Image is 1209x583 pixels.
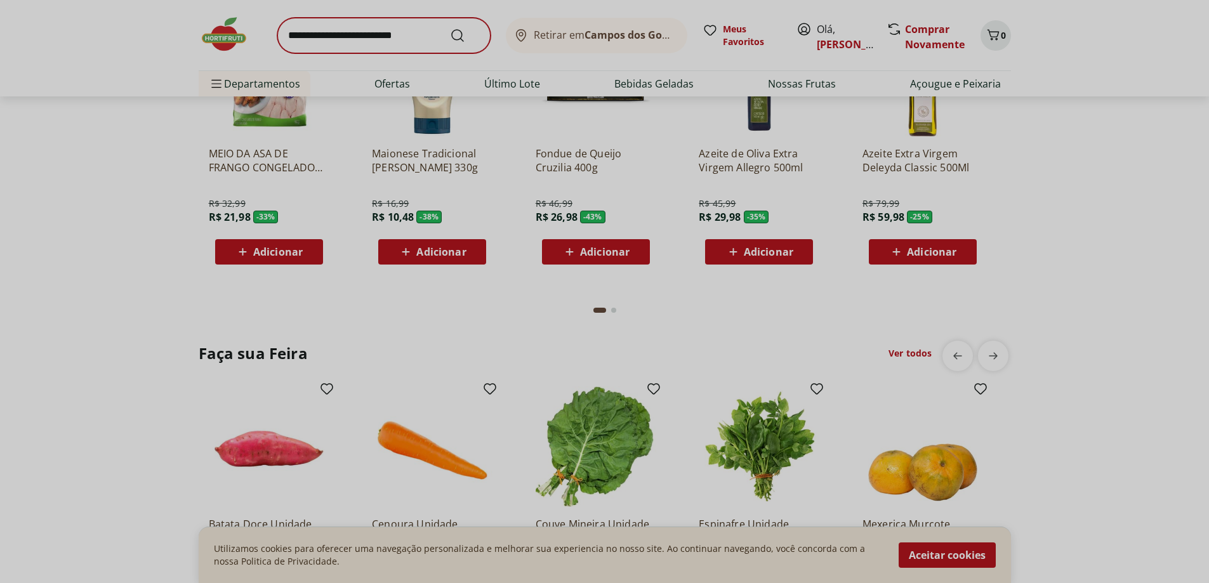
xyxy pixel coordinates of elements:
span: - 25 % [907,211,932,223]
img: Hortifruti [199,15,262,53]
span: - 35 % [744,211,769,223]
span: Adicionar [907,247,956,257]
button: Adicionar [378,239,486,265]
a: Couve Mineira Unidade [536,517,656,545]
button: next [978,341,1008,371]
span: Olá, [817,22,873,52]
span: R$ 29,98 [699,210,741,224]
button: Current page from fs-carousel [591,295,609,325]
button: Carrinho [981,20,1011,51]
input: search [277,18,491,53]
a: Azeite Extra Virgem Deleyda Classic 500Ml [862,147,983,174]
a: Açougue e Peixaria [910,76,1001,91]
span: Adicionar [253,247,303,257]
a: Mexerica Murcote Unidade [862,517,983,545]
span: R$ 79,99 [862,197,899,210]
span: R$ 10,48 [372,210,414,224]
button: Adicionar [215,239,323,265]
a: Bebidas Geladas [614,76,694,91]
button: Go to page 2 from fs-carousel [609,295,619,325]
a: Último Lote [484,76,540,91]
button: Menu [209,69,224,99]
span: Adicionar [580,247,630,257]
a: Ofertas [374,76,410,91]
a: Ver todos [889,347,932,360]
span: R$ 21,98 [209,210,251,224]
button: Retirar emCampos dos Goytacazes/[GEOGRAPHIC_DATA] [506,18,687,53]
img: Couve Mineira Unidade [536,386,656,507]
button: Adicionar [542,239,650,265]
a: Cenoura Unidade [372,517,492,545]
span: R$ 46,99 [536,197,572,210]
h2: Faça sua Feira [199,343,308,364]
a: Comprar Novamente [905,22,965,51]
a: Fondue de Queijo Cruzilia 400g [536,147,656,174]
span: Adicionar [744,247,793,257]
a: [PERSON_NAME] [817,37,899,51]
a: Espinafre Unidade [699,517,819,545]
a: Meus Favoritos [703,23,781,48]
span: R$ 26,98 [536,210,578,224]
span: - 33 % [253,211,279,223]
span: Retirar em [534,29,674,41]
button: Aceitar cookies [899,542,996,568]
b: Campos dos Goytacazes/[GEOGRAPHIC_DATA] [585,28,815,42]
span: Departamentos [209,69,300,99]
a: Nossas Frutas [768,76,836,91]
img: Mexerica Murcote Unidade [862,386,983,507]
span: Meus Favoritos [723,23,781,48]
span: R$ 59,98 [862,210,904,224]
span: R$ 16,99 [372,197,409,210]
span: R$ 32,99 [209,197,246,210]
button: Adicionar [705,239,813,265]
button: previous [942,341,973,371]
a: MEIO DA ASA DE FRANGO CONGELADO NAT 1KG [209,147,329,174]
img: Espinafre Unidade [699,386,819,507]
span: R$ 45,99 [699,197,736,210]
img: Cenoura Unidade [372,386,492,507]
a: Azeite de Oliva Extra Virgem Allegro 500ml [699,147,819,174]
p: Utilizamos cookies para oferecer uma navegação personalizada e melhorar sua experiencia no nosso ... [214,542,883,568]
span: - 43 % [580,211,605,223]
span: - 38 % [416,211,442,223]
img: Batata Doce Unidade [209,386,329,507]
button: Submit Search [450,28,480,43]
span: Adicionar [416,247,466,257]
a: Batata Doce Unidade [209,517,329,545]
a: Maionese Tradicional [PERSON_NAME] 330g [372,147,492,174]
span: 0 [1001,29,1006,41]
button: Adicionar [869,239,977,265]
